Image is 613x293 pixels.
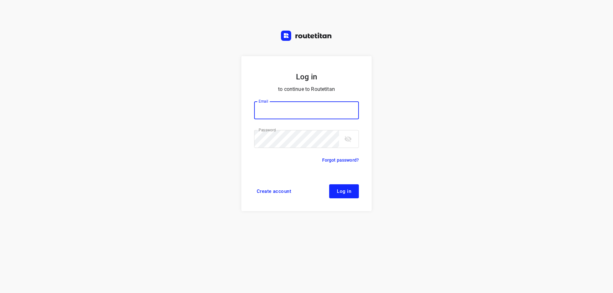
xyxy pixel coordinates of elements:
[322,156,359,164] a: Forgot password?
[281,31,332,42] a: Routetitan
[281,31,332,41] img: Routetitan
[329,184,359,198] button: Log in
[257,189,291,194] span: Create account
[254,71,359,82] h5: Log in
[254,85,359,94] p: to continue to Routetitan
[337,189,351,194] span: Log in
[254,184,294,198] a: Create account
[342,133,354,145] button: toggle password visibility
